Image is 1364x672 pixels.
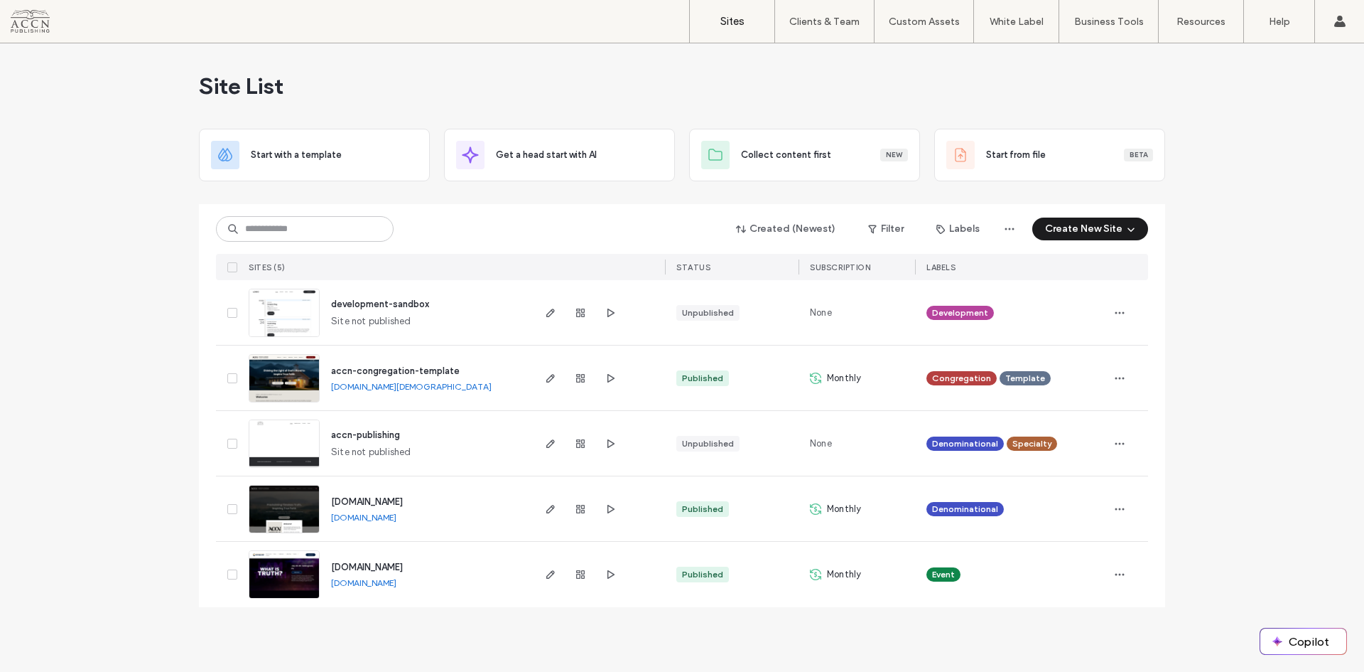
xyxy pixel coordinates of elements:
span: Monthly [827,371,861,385]
span: Site List [199,72,283,100]
span: None [810,306,832,320]
div: New [880,149,908,161]
div: Published [682,372,723,385]
label: Help [1269,16,1290,28]
span: None [810,437,832,451]
span: Denominational [932,503,998,516]
span: Development [932,306,988,319]
button: Filter [854,218,918,240]
span: Denominational [932,437,998,450]
span: Start with a template [251,148,342,162]
label: Resources [1176,16,1225,28]
span: Event [932,568,955,581]
a: accn-congregation-template [331,366,460,376]
div: Start with a template [199,129,430,181]
div: Unpublished [682,306,734,319]
label: Clients & Team [789,16,860,28]
span: Specialty [1012,437,1051,450]
span: Site not published [331,445,411,459]
a: [DOMAIN_NAME] [331,577,396,588]
button: Labels [924,218,992,240]
span: Monthly [827,567,861,582]
div: Collect content firstNew [689,129,920,181]
span: SITES (5) [249,262,286,272]
button: Create New Site [1032,218,1148,240]
button: Created (Newest) [724,218,848,240]
div: Published [682,503,723,516]
a: [DOMAIN_NAME] [331,496,403,507]
span: Site not published [331,314,411,329]
span: SUBSCRIPTION [810,262,870,272]
label: Custom Assets [889,16,960,28]
a: [DOMAIN_NAME] [331,512,396,523]
a: accn-publishing [331,430,400,440]
label: Sites [720,15,745,28]
span: Template [1005,372,1045,385]
span: STATUS [676,262,710,272]
label: Business Tools [1074,16,1144,28]
button: Copilot [1260,629,1346,654]
a: [DOMAIN_NAME] [331,562,403,572]
span: Monthly [827,502,861,516]
a: [DOMAIN_NAME][DEMOGRAPHIC_DATA] [331,381,492,392]
a: development-sandbox [331,299,429,309]
div: Unpublished [682,437,734,450]
div: Get a head start with AI [444,129,675,181]
div: Published [682,568,723,581]
span: LABELS [926,262,956,272]
span: Start from file [986,148,1046,162]
label: White Label [990,16,1044,28]
span: Congregation [932,372,991,385]
div: Start from fileBeta [934,129,1165,181]
div: Beta [1124,149,1153,161]
span: Get a head start with AI [496,148,597,162]
span: Collect content first [741,148,831,162]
